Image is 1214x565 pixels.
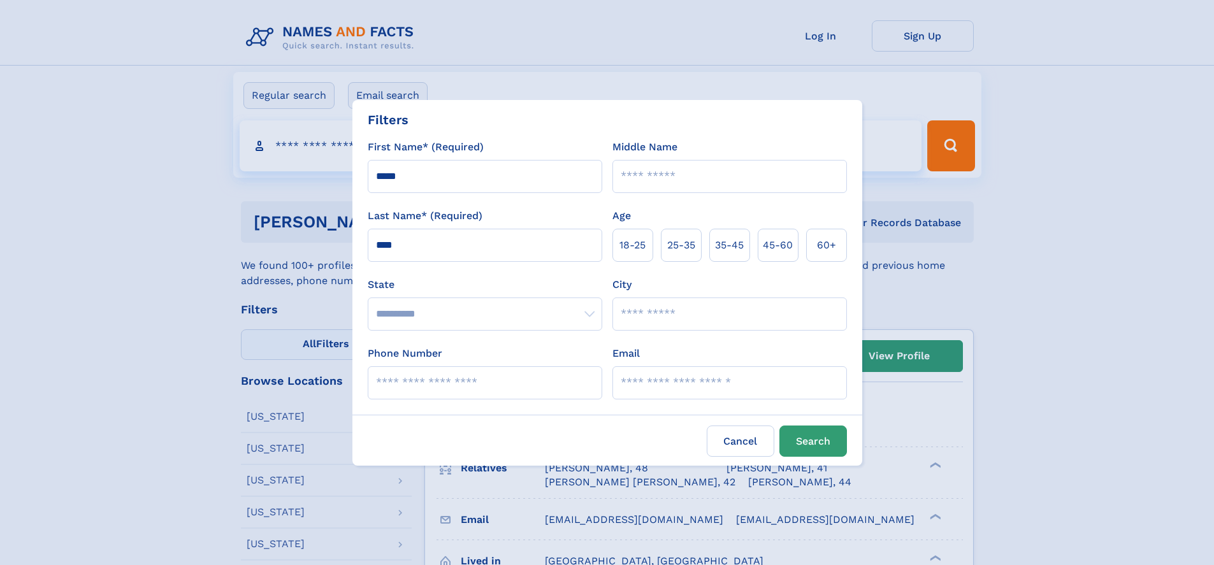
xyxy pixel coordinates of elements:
label: Last Name* (Required) [368,208,482,224]
label: Phone Number [368,346,442,361]
label: Email [612,346,640,361]
span: 18‑25 [619,238,646,253]
label: State [368,277,602,292]
span: 25‑35 [667,238,695,253]
button: Search [779,426,847,457]
span: 60+ [817,238,836,253]
label: City [612,277,632,292]
div: Filters [368,110,408,129]
label: Cancel [707,426,774,457]
label: Middle Name [612,139,677,155]
label: Age [612,208,631,224]
label: First Name* (Required) [368,139,484,155]
span: 35‑45 [715,238,744,253]
span: 45‑60 [763,238,793,253]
